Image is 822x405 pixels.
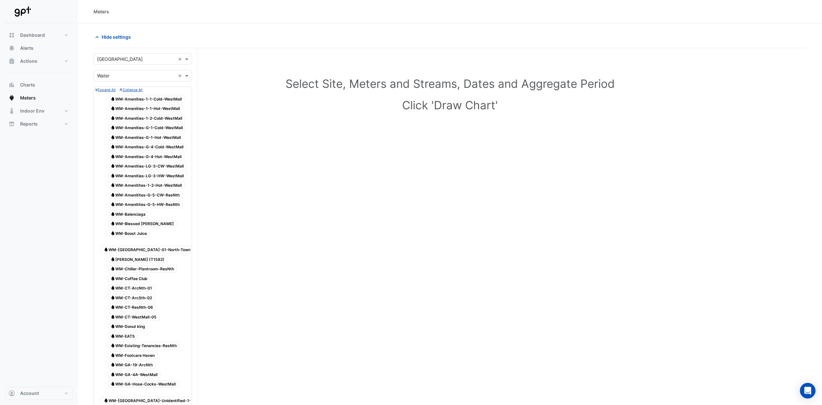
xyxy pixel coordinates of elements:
[95,87,116,93] button: Expand All
[8,5,37,18] img: Company Logo
[108,351,158,359] span: WM-Footcare Haven
[108,255,168,263] span: [PERSON_NAME] (T1582)
[108,323,148,331] span: WM-Donut king
[108,220,177,228] span: WM-Blessed [PERSON_NAME]
[108,191,183,199] span: WM-Amenitites-G-5-CW-ResNth
[104,98,796,112] h1: Click 'Draw Chart'
[108,304,156,311] span: WM-CT-ResNth-06
[110,135,115,140] fa-icon: Water
[20,108,44,114] span: Indoor Env
[110,192,115,197] fa-icon: Water
[110,295,115,300] fa-icon: Water
[108,105,183,113] span: WM-Amenities-1-1-Hot-WestMall
[178,56,183,62] span: Clear
[20,58,37,64] span: Actions
[101,246,194,254] span: WM-[GEOGRAPHIC_DATA]-01-North-Town
[110,106,115,111] fa-icon: Water
[108,275,151,282] span: WM-Coffee Club
[110,333,115,338] fa-icon: Water
[110,286,115,290] fa-icon: Water
[110,96,115,101] fa-icon: Water
[110,221,115,226] fa-icon: Water
[110,173,115,178] fa-icon: Water
[110,125,115,130] fa-icon: Water
[108,342,180,350] span: WM-Existing-Tenancies-ResNth
[110,257,115,262] fa-icon: Water
[110,202,115,207] fa-icon: Water
[108,143,187,151] span: WM-Amenities-G-4-Cold-WestMall
[110,324,115,329] fa-icon: Water
[108,265,177,273] span: WM-Chiller-Plantroom-ResNth
[5,42,73,55] button: Alerts
[110,362,115,367] fa-icon: Water
[108,332,138,340] span: WM-EATS
[5,104,73,117] button: Indoor Env
[20,82,35,88] span: Charts
[8,108,15,114] app-icon: Indoor Env
[108,153,185,160] span: WM-Amenities-G-4-Hot-WestMall
[95,88,116,92] small: Expand All
[110,305,115,310] fa-icon: Water
[120,87,142,93] button: Collapse All
[5,387,73,400] button: Account
[108,210,149,218] span: WM-Balenciaga
[108,133,184,141] span: WM-Amenities-G-1-Hot-WestMall
[110,231,115,236] fa-icon: Water
[108,229,150,237] span: WM-Boost Juice
[108,361,156,369] span: WM-GA-19-ArcNth
[20,32,45,38] span: Dashboard
[120,88,142,92] small: Collapse All
[104,77,796,90] h1: Select Site, Meters and Streams, Dates and Aggregate Period
[110,353,115,358] fa-icon: Water
[110,211,115,216] fa-icon: Water
[110,183,115,188] fa-icon: Water
[8,82,15,88] app-icon: Charts
[110,382,115,386] fa-icon: Water
[108,182,185,189] span: WM-Amenitites-1-2-Hot-WestMall
[108,124,186,132] span: WM-Amenities-G-1-Cold-WestMall
[110,164,115,169] fa-icon: Water
[110,266,115,271] fa-icon: Water
[108,294,155,302] span: WM-CT-ArcSth-02
[110,276,115,281] fa-icon: Water
[5,78,73,91] button: Charts
[101,397,221,404] span: WM-[GEOGRAPHIC_DATA]-Unidentified-1-WM-WestMall
[110,372,115,377] fa-icon: Water
[8,32,15,38] app-icon: Dashboard
[94,31,135,43] button: Hide settings
[110,154,115,159] fa-icon: Water
[20,121,38,127] span: Reports
[20,390,39,397] span: Account
[108,95,185,103] span: WM-Amenities-1-1-Cold-WestMall
[8,58,15,64] app-icon: Actions
[108,284,155,292] span: WM-CT-ArcNth-01
[110,144,115,149] fa-icon: Water
[8,121,15,127] app-icon: Reports
[178,72,183,79] span: Clear
[8,95,15,101] app-icon: Meters
[20,45,33,51] span: Alerts
[110,115,115,120] fa-icon: Water
[5,117,73,130] button: Reports
[102,34,131,40] span: Hide settings
[110,343,115,348] fa-icon: Water
[110,314,115,319] fa-icon: Water
[5,29,73,42] button: Dashboard
[94,8,109,15] div: Meters
[800,383,816,398] div: Open Intercom Messenger
[108,371,161,378] span: WM-GA-4A-WestMall
[5,91,73,104] button: Meters
[20,95,36,101] span: Meters
[5,55,73,68] button: Actions
[108,380,179,388] span: WM-GA-Hose-Cocks-WestMall
[8,45,15,51] app-icon: Alerts
[108,201,183,209] span: WM-Amenitites-G-5-HW-ResNth
[104,247,108,252] fa-icon: Water
[108,114,185,122] span: WM-Amenities-1-2-Cold-WestMall
[108,162,187,170] span: WM-Amenities-LG-3-CW-WestMall
[108,313,160,321] span: WM-CT-WestMall-05
[108,172,187,180] span: WM-Amenities-LG-3-HW-WestMall
[104,398,108,403] fa-icon: Water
